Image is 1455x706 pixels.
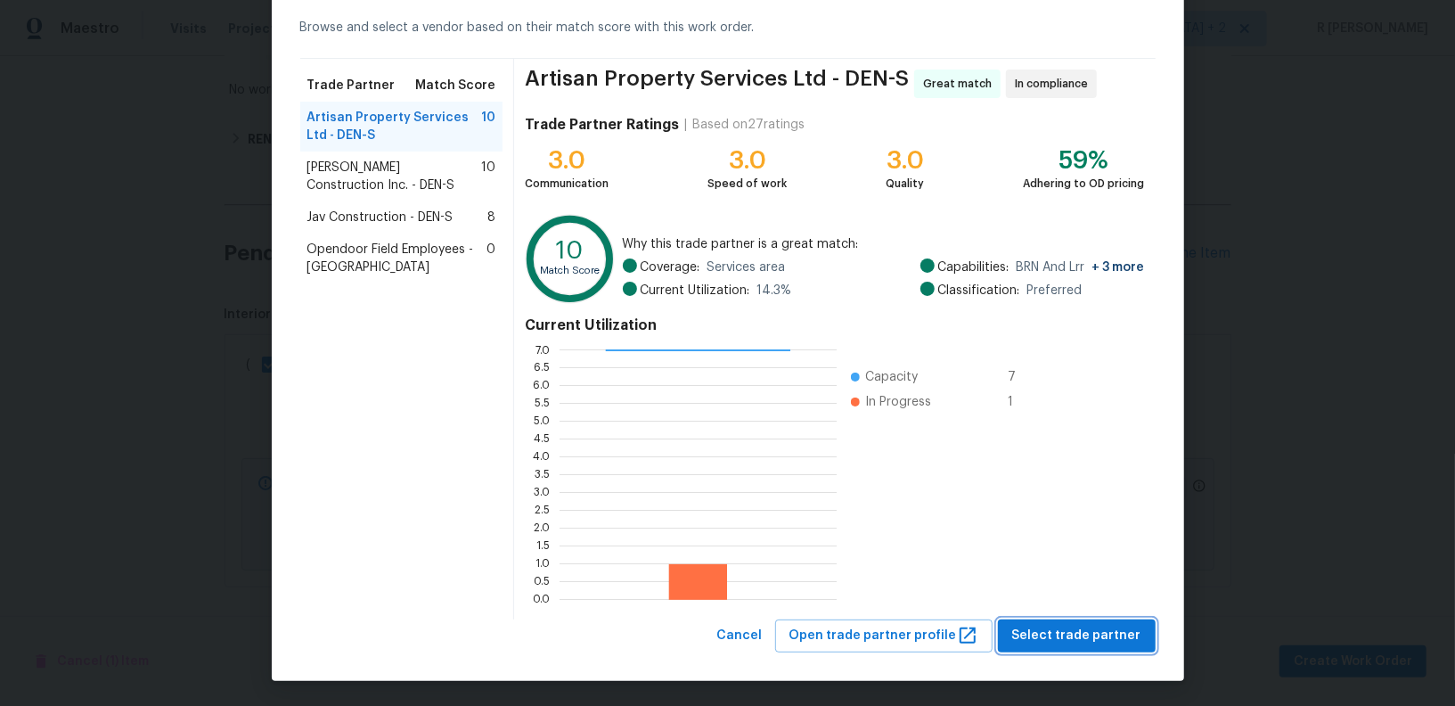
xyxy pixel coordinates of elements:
[1008,393,1036,411] span: 1
[536,559,551,570] text: 1.0
[1012,625,1141,647] span: Select trade partner
[865,393,931,411] span: In Progress
[535,470,551,480] text: 3.5
[692,116,805,134] div: Based on 27 ratings
[534,595,551,605] text: 0.0
[1027,282,1083,300] span: Preferred
[1017,259,1145,276] span: BRN And Lrr
[938,282,1020,300] span: Classification:
[938,259,1010,276] span: Capabilities:
[535,434,551,445] text: 4.5
[535,577,551,587] text: 0.5
[775,620,993,653] button: Open trade partner profile
[535,488,551,498] text: 3.0
[1008,368,1036,386] span: 7
[525,70,909,98] span: Artisan Property Services Ltd - DEN-S
[535,416,551,427] text: 5.0
[525,116,679,134] h4: Trade Partner Ratings
[998,620,1156,653] button: Select trade partner
[886,175,924,193] div: Quality
[307,109,482,144] span: Artisan Property Services Ltd - DEN-S
[307,77,396,94] span: Trade Partner
[415,77,495,94] span: Match Score
[535,505,551,516] text: 2.5
[525,316,1144,334] h4: Current Utilization
[557,239,584,264] text: 10
[886,152,924,169] div: 3.0
[487,209,495,226] span: 8
[641,282,750,300] span: Current Utilization:
[486,241,495,276] span: 0
[537,541,551,552] text: 1.5
[707,259,786,276] span: Services area
[1024,175,1145,193] div: Adhering to OD pricing
[481,109,495,144] span: 10
[707,152,787,169] div: 3.0
[307,241,487,276] span: Opendoor Field Employees - [GEOGRAPHIC_DATA]
[623,235,1145,253] span: Why this trade partner is a great match:
[481,159,495,194] span: 10
[1024,152,1145,169] div: 59%
[757,282,792,300] span: 14.3 %
[534,452,551,463] text: 4.0
[525,152,609,169] div: 3.0
[525,175,609,193] div: Communication
[535,363,551,374] text: 6.5
[679,116,692,134] div: |
[541,266,601,275] text: Match Score
[536,345,551,356] text: 7.0
[1092,261,1145,274] span: + 3 more
[535,523,551,534] text: 2.0
[1015,75,1095,93] span: In compliance
[789,625,978,647] span: Open trade partner profile
[923,75,999,93] span: Great match
[307,159,482,194] span: [PERSON_NAME] Construction Inc. - DEN-S
[307,209,454,226] span: Jav Construction - DEN-S
[534,381,551,391] text: 6.0
[641,259,700,276] span: Coverage:
[707,175,787,193] div: Speed of work
[710,620,770,653] button: Cancel
[717,625,763,647] span: Cancel
[865,368,918,386] span: Capacity
[535,398,551,409] text: 5.5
